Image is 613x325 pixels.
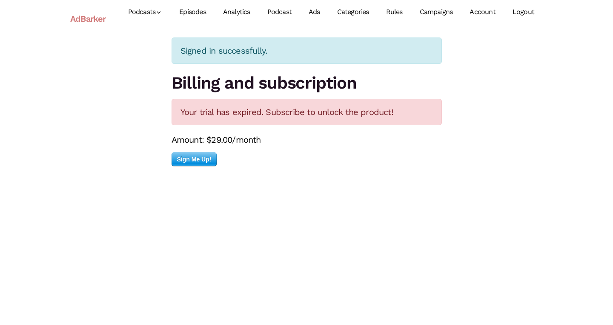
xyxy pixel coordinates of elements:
button: Sign Me Up! [172,152,217,166]
div: Signed in successfully. [172,37,442,64]
a: AdBarker [70,9,106,29]
h1: Billing and subscription [172,71,442,95]
div: Your trial has expired. Subscribe to unlock the product! [172,99,442,125]
span: Amount: $29.00/month [172,135,261,145]
span: Sign Me Up! [172,153,217,166]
